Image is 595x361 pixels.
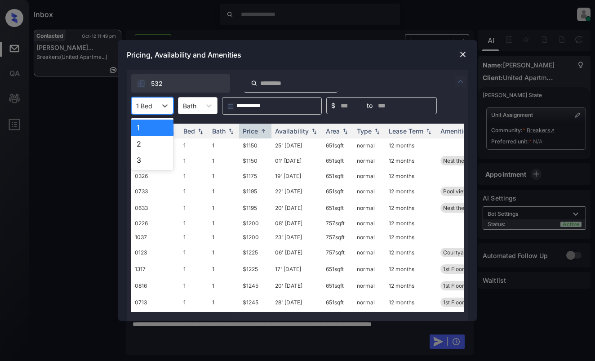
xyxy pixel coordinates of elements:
[196,128,205,134] img: sorting
[131,183,180,200] td: 0733
[353,183,385,200] td: normal
[131,169,180,183] td: 0326
[385,169,437,183] td: 12 months
[118,40,477,70] div: Pricing, Availability and Amenities
[275,127,309,135] div: Availability
[271,183,322,200] td: 22' [DATE]
[353,169,385,183] td: normal
[131,152,173,168] div: 3
[259,128,268,134] img: sorting
[209,169,239,183] td: 1
[131,216,180,230] td: 0226
[209,216,239,230] td: 1
[322,152,353,169] td: 651 sqft
[209,230,239,244] td: 1
[209,261,239,277] td: 1
[131,200,180,216] td: 0633
[209,138,239,152] td: 1
[271,294,322,311] td: 28' [DATE]
[239,294,271,311] td: $1245
[271,244,322,261] td: 06' [DATE]
[209,294,239,311] td: 1
[353,311,385,327] td: normal
[131,277,180,294] td: 0816
[322,294,353,311] td: 651 sqft
[271,216,322,230] td: 08' [DATE]
[209,311,239,327] td: 1
[443,299,464,306] span: 1st Floor
[131,244,180,261] td: 0123
[209,152,239,169] td: 1
[322,169,353,183] td: 651 sqft
[385,294,437,311] td: 12 months
[180,200,209,216] td: 1
[443,205,484,211] span: Nest thermostat
[131,120,173,136] div: 1
[180,244,209,261] td: 1
[385,311,437,327] td: 12 months
[353,244,385,261] td: normal
[209,277,239,294] td: 1
[443,188,468,195] span: Pool view
[322,200,353,216] td: 651 sqft
[239,230,271,244] td: $1200
[443,249,488,256] span: Courtyard View ...
[353,277,385,294] td: normal
[180,230,209,244] td: 1
[239,216,271,230] td: $1200
[271,200,322,216] td: 20' [DATE]
[271,261,322,277] td: 17' [DATE]
[271,230,322,244] td: 23' [DATE]
[385,183,437,200] td: 12 months
[341,128,350,134] img: sorting
[353,294,385,311] td: normal
[385,277,437,294] td: 12 months
[331,101,335,111] span: $
[353,200,385,216] td: normal
[209,244,239,261] td: 1
[353,152,385,169] td: normal
[239,169,271,183] td: $1175
[443,157,484,164] span: Nest thermostat
[322,138,353,152] td: 651 sqft
[353,230,385,244] td: normal
[180,294,209,311] td: 1
[385,152,437,169] td: 12 months
[322,261,353,277] td: 651 sqft
[239,152,271,169] td: $1150
[322,311,353,327] td: 757 sqft
[385,244,437,261] td: 12 months
[239,138,271,152] td: $1150
[443,266,464,272] span: 1st Floor
[271,169,322,183] td: 19' [DATE]
[458,50,467,59] img: close
[310,128,319,134] img: sorting
[373,128,382,134] img: sorting
[322,216,353,230] td: 757 sqft
[353,261,385,277] td: normal
[239,261,271,277] td: $1225
[243,127,258,135] div: Price
[183,127,195,135] div: Bed
[424,128,433,134] img: sorting
[385,200,437,216] td: 12 months
[367,101,373,111] span: to
[385,261,437,277] td: 12 months
[180,261,209,277] td: 1
[443,282,464,289] span: 1st Floor
[322,244,353,261] td: 757 sqft
[271,311,322,327] td: 08' [DATE]
[180,311,209,327] td: 1
[209,183,239,200] td: 1
[322,230,353,244] td: 757 sqft
[137,79,146,88] img: icon-zuma
[271,152,322,169] td: 01' [DATE]
[131,136,173,152] div: 2
[239,183,271,200] td: $1195
[322,183,353,200] td: 651 sqft
[353,138,385,152] td: normal
[131,230,180,244] td: 1037
[131,294,180,311] td: 0713
[239,200,271,216] td: $1195
[180,138,209,152] td: 1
